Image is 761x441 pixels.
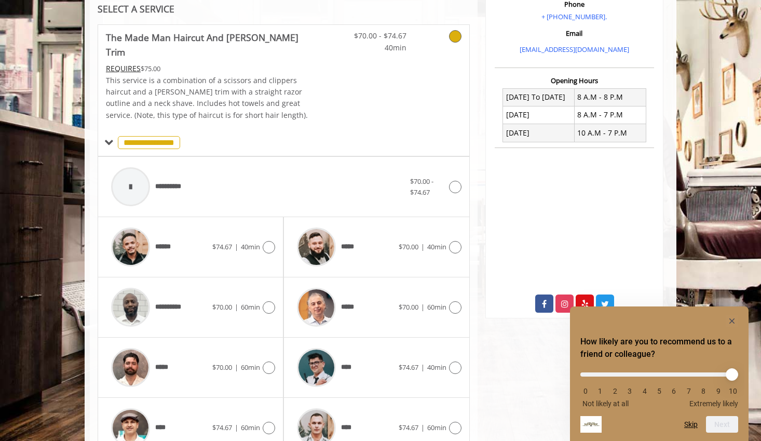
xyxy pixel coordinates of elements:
span: 60min [427,423,446,432]
h3: Opening Hours [495,77,654,84]
b: The Made Man Haircut And [PERSON_NAME] Trim [106,30,315,59]
li: 2 [610,387,620,395]
span: 60min [427,302,446,312]
span: | [235,363,238,372]
li: 3 [624,387,635,395]
span: 40min [345,42,406,54]
td: [DATE] To [DATE] [503,88,575,106]
div: How likely are you to recommend us to a friend or colleague? Select an option from 0 to 10, with ... [580,365,738,408]
li: 7 [684,387,694,395]
li: 10 [728,387,738,395]
h3: Email [497,30,651,37]
li: 5 [654,387,664,395]
span: 40min [427,363,446,372]
span: Extremely likely [689,399,738,408]
span: | [421,242,425,251]
td: [DATE] [503,106,575,124]
li: 6 [669,387,679,395]
li: 1 [595,387,605,395]
li: 4 [640,387,650,395]
div: How likely are you to recommend us to a friend or colleague? Select an option from 0 to 10, with ... [580,315,738,433]
span: $74.67 [212,242,232,251]
h3: Phone [497,1,651,8]
button: Skip [684,420,698,429]
span: | [421,363,425,372]
span: | [235,302,238,312]
div: $75.00 [106,63,315,74]
span: 40min [427,242,446,251]
li: 9 [713,387,724,395]
td: [DATE] [503,124,575,142]
button: Hide survey [726,315,738,327]
span: 60min [241,423,260,432]
span: 40min [241,242,260,251]
span: $74.67 [399,363,418,372]
span: $70.00 - $74.67 [410,177,433,197]
span: This service needs some Advance to be paid before we block your appointment [106,63,141,73]
span: $70.00 - $74.67 [345,30,406,42]
p: This service is a combination of a scissors and clippers haircut and a [PERSON_NAME] trim with a ... [106,75,315,122]
button: Next question [706,416,738,433]
td: 10 A.M - 7 P.M [574,124,646,142]
span: 60min [241,302,260,312]
span: $70.00 [212,302,232,312]
div: SELECT A SERVICE [98,4,470,14]
span: $70.00 [399,302,418,312]
span: $70.00 [212,363,232,372]
h2: How likely are you to recommend us to a friend or colleague? Select an option from 0 to 10, with ... [580,336,738,360]
span: | [421,423,425,432]
span: 60min [241,363,260,372]
span: $74.67 [399,423,418,432]
li: 8 [698,387,709,395]
td: 8 A.M - 8 P.M [574,88,646,106]
td: 8 A.M - 7 P.M [574,106,646,124]
li: 0 [580,387,591,395]
span: | [235,242,238,251]
span: Not likely at all [582,399,629,408]
a: + [PHONE_NUMBER]. [541,12,607,21]
span: | [421,302,425,312]
span: $70.00 [399,242,418,251]
span: $74.67 [212,423,232,432]
a: [EMAIL_ADDRESS][DOMAIN_NAME] [520,45,629,54]
span: | [235,423,238,432]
